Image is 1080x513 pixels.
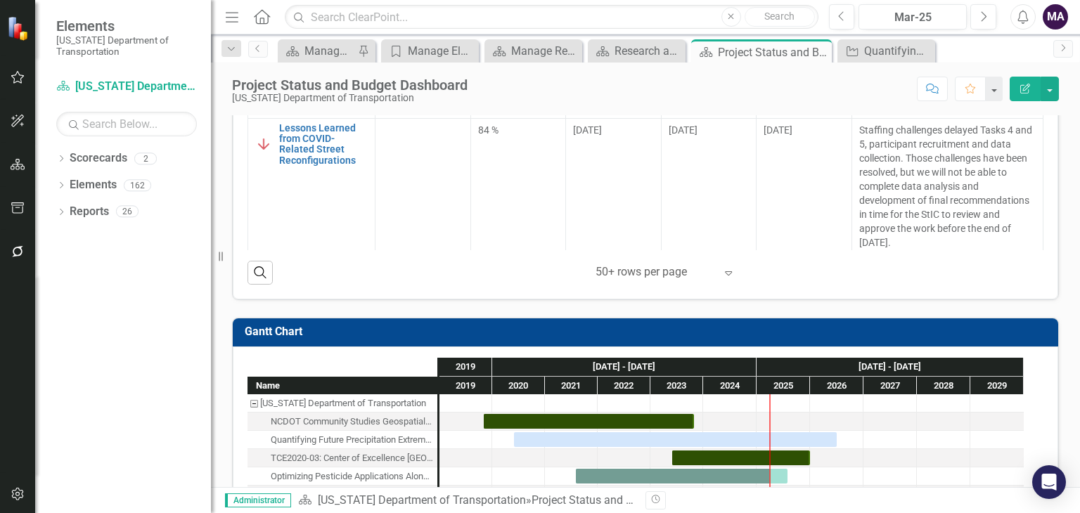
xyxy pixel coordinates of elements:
td: Double-Click to Edit [661,118,757,254]
span: [DATE] [573,124,602,136]
div: Project Status and Budget Dashboard [232,77,468,93]
div: 2027 [863,377,917,395]
div: [US_STATE] Department of Transportation [260,394,426,413]
a: Scorecards [70,150,127,167]
td: Double-Click to Edit [566,118,662,254]
div: Task: Start date: 2021-08-01 End date: 2025-07-30 [247,467,437,486]
span: Administrator [225,493,291,507]
div: Open Intercom Messenger [1032,465,1066,499]
button: Search [745,7,815,27]
span: Elements [56,18,197,34]
a: Elements [70,177,117,193]
small: [US_STATE] Department of Transportation [56,34,197,58]
div: Research and Development Projects [615,42,682,60]
div: 2022 [598,377,650,395]
div: 2021 [545,377,598,395]
div: Task: Start date: 2020-06-01 End date: 2026-06-30 [514,432,837,447]
div: TCE2020-03: Center of Excellence NC-CAV - Phase II [247,449,437,467]
div: Optimizing Pesticide Applications Along [US_STATE] [271,467,433,486]
div: 2026 [810,377,863,395]
div: Task: Start date: 2022-01-01 End date: 2024-12-31 [598,487,757,502]
div: Optimizing Pesticide Applications Along North Carolina [247,467,437,486]
input: Search Below... [56,112,197,136]
div: 2019 [439,377,492,395]
div: Quantifying Future Precipitation Extremes [247,431,437,449]
div: Task: Start date: 2023-06-01 End date: 2025-12-31 [247,449,437,467]
a: [US_STATE] Department of Transportation [318,493,526,507]
div: 2020 [492,377,545,395]
img: Below Plan [255,136,272,152]
div: Project Status and Budget Dashboard [532,493,719,507]
a: Quantifying Future Precipitation Extremes [841,42,932,60]
div: TCE2020-03: Center of Excellence [GEOGRAPHIC_DATA]-CAV - Phase II [271,449,433,467]
div: 84 % [478,123,559,137]
a: Reports [70,204,109,220]
span: Staffing challenges delayed Tasks 4 and 5, participant recruitment and data collection. Those cha... [859,124,1032,248]
div: Low-Cost Visual Sensing of Stormwater Outlet Flow [247,486,437,504]
div: 2029 [970,377,1024,395]
td: Double-Click to Edit [375,118,471,254]
div: Task: Start date: 2022-01-01 End date: 2024-12-31 [247,486,437,504]
button: MA [1043,4,1068,30]
div: 2023 [650,377,703,395]
span: [DATE] [764,124,792,136]
div: 26 [116,206,139,218]
a: Manage Reports [488,42,579,60]
div: Low-Cost Visual Sensing of Stormwater Outlet Flow [271,486,433,504]
input: Search ClearPoint... [285,5,818,30]
span: [DATE] [669,124,697,136]
a: Manage Elements [385,42,475,60]
div: Manage Scorecards [304,42,354,60]
div: Manage Reports [511,42,579,60]
div: Quantifying Future Precipitation Extremes [864,42,932,60]
div: North Carolina Department of Transportation [247,394,437,413]
div: 2024 [703,377,757,395]
div: 2 [134,152,157,164]
div: 2025 - 2029 [757,358,1024,376]
span: Search [764,11,795,22]
td: Double-Click to Edit [757,118,852,254]
button: Mar-25 [859,4,967,30]
td: Double-Click to Edit [470,118,566,254]
div: NCDOT Community Studies Geospatial Sandbox [271,413,433,431]
div: 2020 - 2024 [492,358,757,376]
div: 2028 [917,377,970,395]
div: Mar-25 [863,9,962,26]
div: » [298,493,635,509]
div: 162 [124,179,151,191]
a: Research and Development Projects [591,42,682,60]
div: Project Status and Budget Dashboard [718,44,828,61]
div: 2019 [439,358,492,376]
td: Double-Click to Edit Right Click for Context Menu [248,118,375,254]
a: Manage Scorecards [281,42,354,60]
div: Task: Start date: 2021-08-01 End date: 2025-07-30 [576,469,787,483]
div: Task: Start date: 2019-11-01 End date: 2023-10-31 [484,414,694,429]
div: Manage Elements [408,42,475,60]
div: NCDOT Community Studies Geospatial Sandbox [247,413,437,431]
div: 2025 [757,377,810,395]
div: [US_STATE] Department of Transportation [232,93,468,103]
h3: Gantt Chart [245,325,1051,338]
img: ClearPoint Strategy [7,15,32,40]
a: [US_STATE] Department of Transportation [56,79,197,95]
div: Name [247,377,437,394]
td: Double-Click to Edit [851,118,1043,254]
a: Lessons Learned from COVID-Related Street Reconfigurations [279,123,368,167]
div: Task: Start date: 2020-06-01 End date: 2026-06-30 [247,431,437,449]
div: Task: Start date: 2023-06-01 End date: 2025-12-31 [672,450,810,465]
div: Quantifying Future Precipitation Extremes [271,431,433,449]
div: Task: North Carolina Department of Transportation Start date: 2019-11-01 End date: 2019-11-02 [247,394,437,413]
div: Task: Start date: 2019-11-01 End date: 2023-10-31 [247,413,437,431]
